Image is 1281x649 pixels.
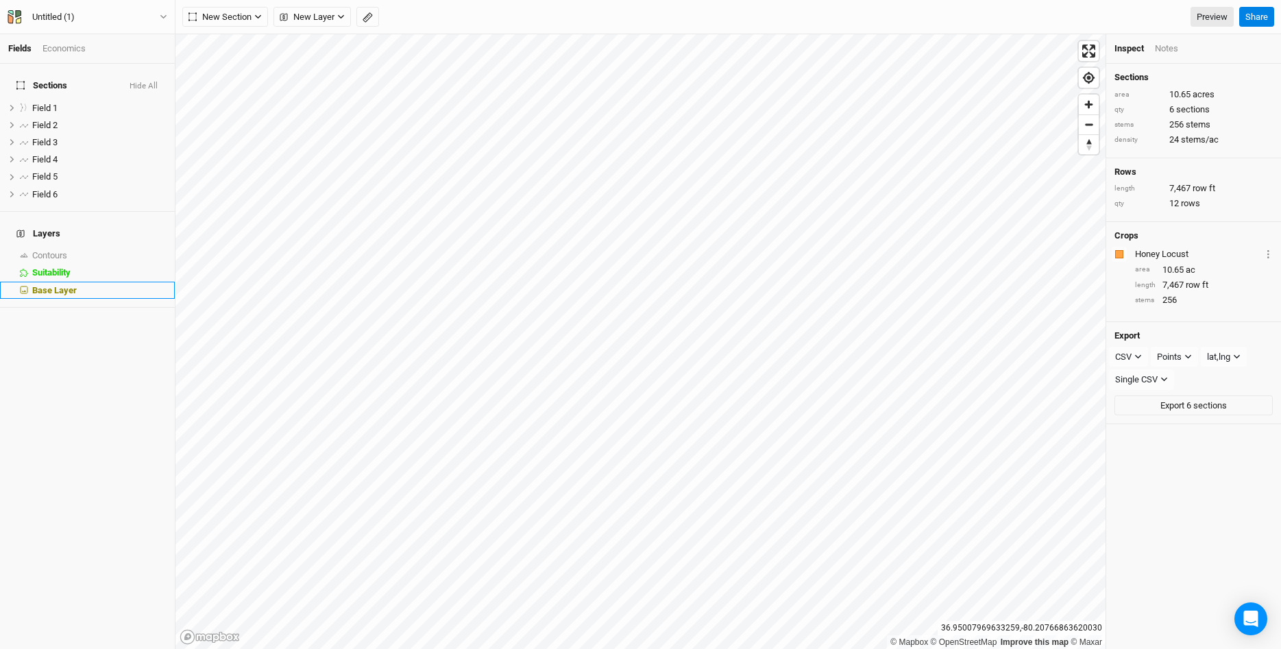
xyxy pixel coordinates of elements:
[1079,68,1099,88] button: Find my location
[1114,167,1273,177] h4: Rows
[7,10,168,25] button: Untitled (1)
[1176,103,1210,116] span: sections
[1079,95,1099,114] button: Zoom in
[1151,347,1198,367] button: Points
[1207,350,1230,364] div: lat,lng
[32,267,71,278] span: Suitability
[1186,279,1208,291] span: row ft
[1114,395,1273,416] button: Export 6 sections
[1079,134,1099,154] button: Reset bearing to north
[1186,119,1210,131] span: stems
[32,285,77,295] span: Base Layer
[32,103,58,113] span: Field 1
[8,43,32,53] a: Fields
[1114,90,1162,100] div: area
[32,171,167,182] div: Field 5
[1114,105,1162,115] div: qty
[1114,135,1162,145] div: density
[1201,347,1247,367] button: lat,lng
[1135,280,1156,291] div: length
[1114,182,1273,195] div: 7,467
[188,10,252,24] span: New Section
[32,137,58,147] span: Field 3
[1135,265,1156,275] div: area
[1114,230,1138,241] h4: Crops
[1264,246,1273,262] button: Crop Usage
[1135,279,1273,291] div: 7,467
[1115,350,1132,364] div: CSV
[32,120,58,130] span: Field 2
[1135,248,1261,260] div: Honey Locust
[1001,637,1069,647] a: Improve this map
[32,154,58,164] span: Field 4
[32,285,167,296] div: Base Layer
[32,120,167,131] div: Field 2
[1114,119,1273,131] div: 256
[273,7,351,27] button: New Layer
[32,267,167,278] div: Suitability
[182,7,268,27] button: New Section
[1157,350,1182,364] div: Points
[1079,115,1099,134] span: Zoom out
[1079,114,1099,134] button: Zoom out
[1079,41,1099,61] button: Enter fullscreen
[32,250,67,260] span: Contours
[1071,637,1102,647] a: Maxar
[1079,135,1099,154] span: Reset bearing to north
[1181,197,1200,210] span: rows
[1114,330,1273,341] h4: Export
[1109,347,1148,367] button: CSV
[1109,369,1174,390] button: Single CSV
[1234,602,1267,635] div: Open Intercom Messenger
[938,621,1106,635] div: 36.95007969633259 , -80.20766863620030
[931,637,997,647] a: OpenStreetMap
[1135,294,1273,306] div: 256
[32,189,167,200] div: Field 6
[1193,88,1215,101] span: acres
[1114,197,1273,210] div: 12
[1186,264,1195,276] span: ac
[1155,42,1178,55] div: Notes
[1114,134,1273,146] div: 24
[1114,42,1144,55] div: Inspect
[32,154,167,165] div: Field 4
[175,34,1106,649] canvas: Map
[1114,88,1273,101] div: 10.65
[1115,373,1158,387] div: Single CSV
[1114,120,1162,130] div: stems
[1114,103,1273,116] div: 6
[1193,182,1215,195] span: row ft
[890,637,928,647] a: Mapbox
[32,10,75,24] div: Untitled (1)
[356,7,379,27] button: Shortcut: M
[42,42,86,55] div: Economics
[1191,7,1234,27] a: Preview
[32,137,167,148] div: Field 3
[32,250,167,261] div: Contours
[1135,295,1156,306] div: stems
[180,629,240,645] a: Mapbox logo
[280,10,334,24] span: New Layer
[129,82,158,91] button: Hide All
[1181,134,1219,146] span: stems/ac
[1135,264,1273,276] div: 10.65
[1239,7,1274,27] button: Share
[1114,184,1162,194] div: length
[16,80,67,91] span: Sections
[1114,72,1273,83] h4: Sections
[32,189,58,199] span: Field 6
[32,103,167,114] div: Field 1
[1114,199,1162,209] div: qty
[32,171,58,182] span: Field 5
[8,220,167,247] h4: Layers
